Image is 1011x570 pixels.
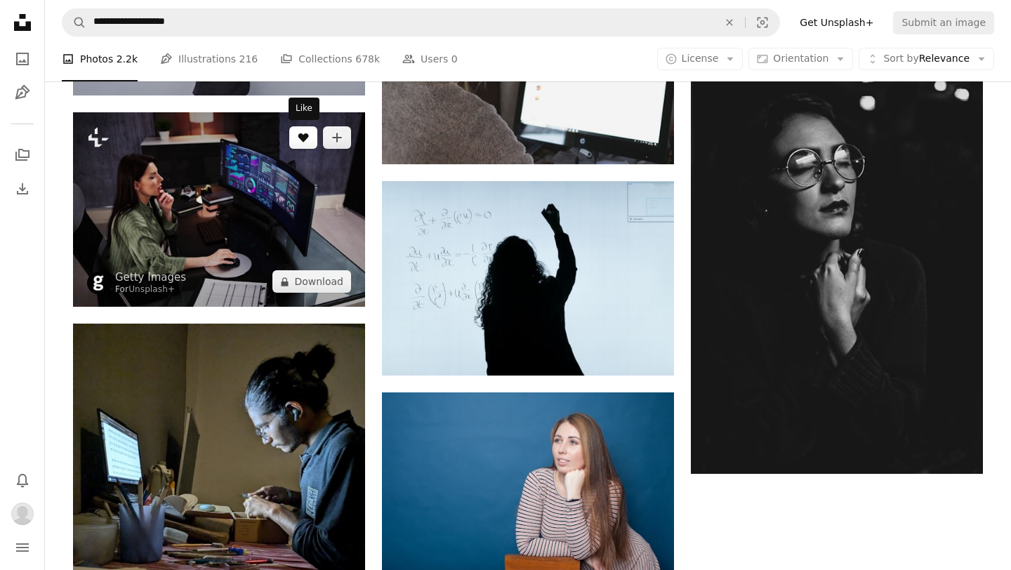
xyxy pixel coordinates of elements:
[883,53,918,64] span: Sort by
[714,9,745,36] button: Clear
[8,533,37,562] button: Menu
[160,37,258,81] a: Illustrations 216
[746,9,779,36] button: Visual search
[883,52,970,66] span: Relevance
[382,181,674,376] img: woman in black long sleeve shirt
[691,248,983,260] a: grayscale photo of woman wearing eyeglasses
[657,48,744,70] button: License
[115,270,186,284] a: Getty Images
[8,45,37,73] a: Photos
[355,51,380,67] span: 678k
[62,8,780,37] form: Find visuals sitewide
[691,36,983,474] img: grayscale photo of woman wearing eyeglasses
[73,448,365,460] a: A woman sitting at a desk working on a computer
[289,98,319,120] div: Like
[115,284,186,296] div: For
[73,112,365,307] img: Business Woman Analyst Using KPI Data On Computer
[280,37,380,81] a: Collections 678k
[128,284,175,294] a: Unsplash+
[272,270,351,293] button: Download
[239,51,258,67] span: 216
[382,272,674,284] a: woman in black long sleeve shirt
[62,9,86,36] button: Search Unsplash
[451,51,458,67] span: 0
[11,503,34,525] img: Avatar of user Bahareh Khezr
[8,8,37,39] a: Home — Unsplash
[402,37,458,81] a: Users 0
[8,500,37,528] button: Profile
[289,126,317,149] button: Like
[859,48,994,70] button: Sort byRelevance
[893,11,994,34] button: Submit an image
[382,483,674,496] a: a woman standing at a podium
[8,466,37,494] button: Notifications
[8,141,37,169] a: Collections
[323,126,351,149] button: Add to Collection
[8,79,37,107] a: Illustrations
[73,203,365,216] a: Business Woman Analyst Using KPI Data On Computer
[773,53,828,64] span: Orientation
[791,11,882,34] a: Get Unsplash+
[748,48,853,70] button: Orientation
[682,53,719,64] span: License
[87,272,110,294] img: Go to Getty Images's profile
[8,175,37,203] a: Download History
